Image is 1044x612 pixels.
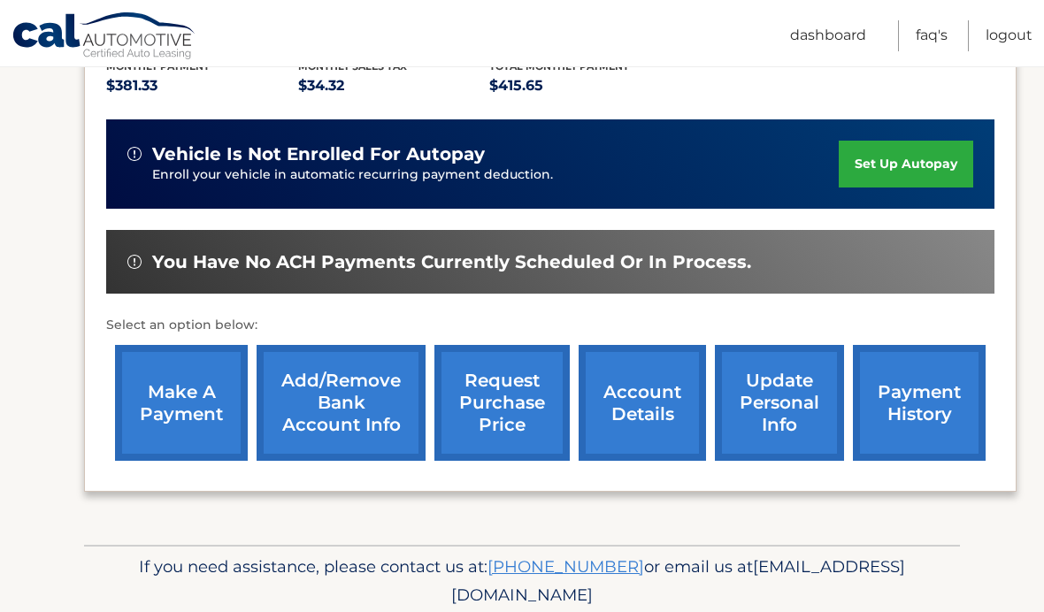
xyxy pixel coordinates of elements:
p: $34.32 [298,73,490,98]
span: [EMAIL_ADDRESS][DOMAIN_NAME] [451,556,905,605]
p: Enroll your vehicle in automatic recurring payment deduction. [152,165,839,185]
a: update personal info [715,345,844,461]
p: $381.33 [106,73,298,98]
p: $415.65 [489,73,681,98]
a: account details [579,345,706,461]
a: set up autopay [839,141,973,187]
img: alert-white.svg [127,255,142,269]
span: vehicle is not enrolled for autopay [152,143,485,165]
a: request purchase price [434,345,570,461]
a: Dashboard [790,20,866,51]
p: If you need assistance, please contact us at: or email us at [96,553,948,609]
a: Logout [986,20,1032,51]
a: payment history [853,345,986,461]
img: alert-white.svg [127,147,142,161]
a: [PHONE_NUMBER] [487,556,644,577]
p: Select an option below: [106,315,994,336]
a: Add/Remove bank account info [257,345,426,461]
a: make a payment [115,345,248,461]
a: FAQ's [916,20,948,51]
span: You have no ACH payments currently scheduled or in process. [152,251,751,273]
a: Cal Automotive [12,11,197,63]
